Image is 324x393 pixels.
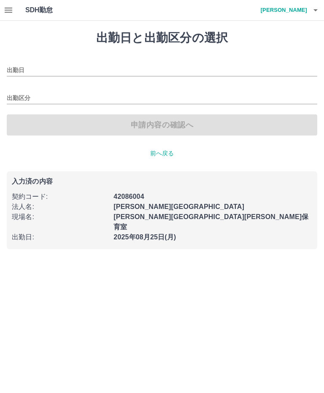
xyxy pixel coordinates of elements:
p: 法人名 : [12,202,108,212]
h1: 出勤日と出勤区分の選択 [7,31,317,45]
p: 契約コード : [12,192,108,202]
b: [PERSON_NAME][GEOGRAPHIC_DATA] [113,203,244,210]
b: [PERSON_NAME][GEOGRAPHIC_DATA][PERSON_NAME]保育室 [113,213,308,230]
p: 現場名 : [12,212,108,222]
p: 出勤日 : [12,232,108,242]
p: 入力済の内容 [12,178,312,185]
p: 前へ戻る [7,149,317,158]
b: 42086004 [113,193,144,200]
b: 2025年08月25日(月) [113,233,176,241]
